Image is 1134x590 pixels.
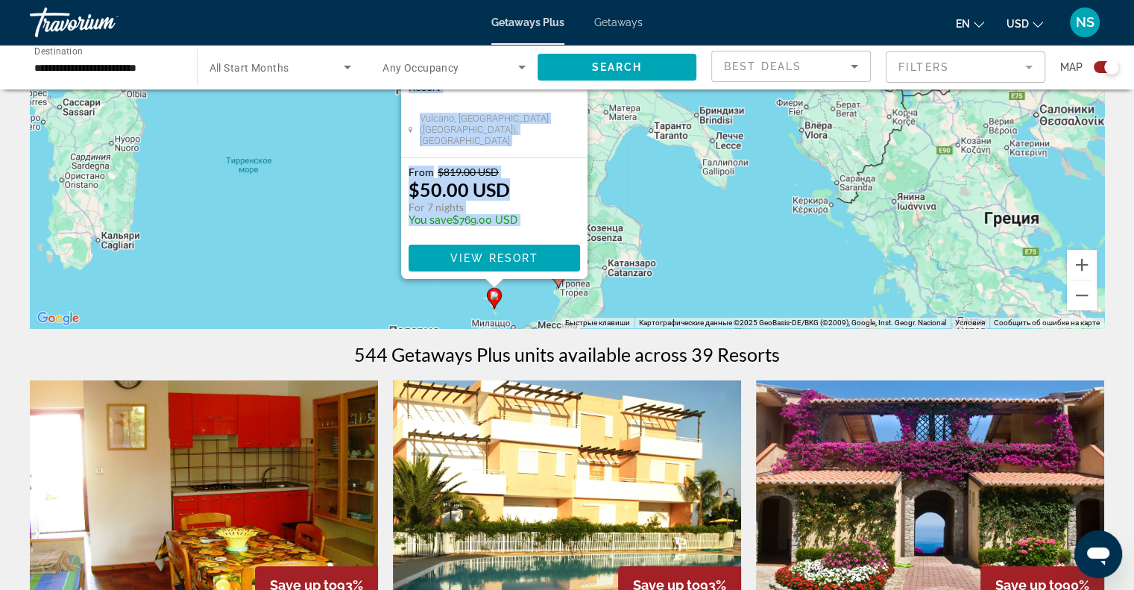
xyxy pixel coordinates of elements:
span: Картографические данные ©2025 GeoBasis-DE/BKG (©2009), Google, Inst. Geogr. Nacional [639,318,946,327]
a: Getaways Plus [491,16,564,28]
a: Getaways [594,16,643,28]
span: Destination [34,45,83,56]
button: Увеличить [1067,250,1097,280]
span: Vulcano, [GEOGRAPHIC_DATA] ([GEOGRAPHIC_DATA]), [GEOGRAPHIC_DATA] [419,113,579,146]
a: Открыть эту область в Google Картах (в новом окне) [34,309,83,328]
span: $819.00 USD [438,166,499,178]
h1: 544 Getaways Plus units available across 39 Resorts [354,343,780,365]
img: Google [34,309,83,328]
span: Map [1060,57,1083,78]
span: Any Occupancy [382,62,459,74]
p: $769.00 USD [409,214,517,226]
span: Best Deals [724,60,801,72]
button: View Resort [409,245,580,272]
p: For 7 nights [409,201,517,214]
a: Условия (ссылка откроется в новой вкладке) [955,318,985,327]
button: Change currency [1007,13,1043,34]
a: Travorium [30,3,179,42]
button: Change language [956,13,984,34]
span: NS [1076,15,1094,30]
span: USD [1007,18,1029,30]
p: $50.00 USD [409,178,510,201]
a: Сообщить об ошибке на карте [994,318,1100,327]
mat-select: Sort by [724,57,858,75]
span: en [956,18,970,30]
span: From [409,166,434,178]
span: All Start Months [210,62,289,74]
button: Быстрые клавиши [565,318,630,328]
span: Search [591,61,642,73]
span: You save [409,214,453,226]
button: Уменьшить [1067,280,1097,310]
button: User Menu [1065,7,1104,38]
span: View Resort [450,252,538,264]
button: Filter [886,51,1045,84]
iframe: Кнопка запуска окна обмена сообщениями [1074,530,1122,578]
button: Search [538,54,697,81]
